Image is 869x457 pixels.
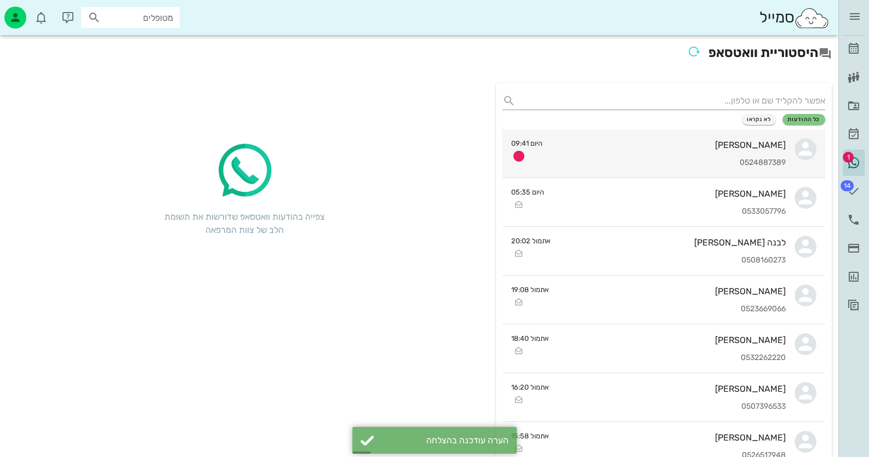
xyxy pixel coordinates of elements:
[794,7,830,29] img: SmileCloud logo
[759,6,830,30] div: סמייל
[559,256,786,265] div: 0508160273
[558,305,786,314] div: 0523669066
[520,92,826,110] input: אפשר להקליד שם או טלפון...
[747,116,771,123] span: לא נקראו
[511,187,544,197] small: היום 05:35
[211,138,277,204] img: whatsapp-icon.2ee8d5f3.png
[162,210,327,237] div: צפייה בהודעות וואטסאפ שדורשות את תשומת הלב של צוות המרפאה
[511,382,549,392] small: אתמול 16:20
[553,188,786,199] div: [PERSON_NAME]
[511,236,551,246] small: אתמול 20:02
[511,333,549,344] small: אתמול 18:40
[558,335,786,345] div: [PERSON_NAME]
[511,431,549,441] small: אתמול 15:58
[559,237,786,248] div: לבנה [PERSON_NAME]
[843,152,854,163] span: תג
[782,114,825,125] button: כל ההודעות
[7,42,832,66] h2: היסטוריית וואטסאפ
[742,114,776,125] button: לא נקראו
[558,286,786,296] div: [PERSON_NAME]
[787,116,820,123] span: כל ההודעות
[551,140,786,150] div: [PERSON_NAME]
[843,150,865,176] a: תג
[553,207,786,216] div: 0533057796
[558,384,786,394] div: [PERSON_NAME]
[558,432,786,443] div: [PERSON_NAME]
[511,138,542,148] small: היום 09:41
[558,353,786,363] div: 0532262220
[558,402,786,412] div: 0507396533
[841,180,854,191] span: תג
[511,284,549,295] small: אתמול 19:08
[551,158,786,168] div: 0524887389
[380,435,508,445] div: הערה עודכנה בהצלחה
[32,9,39,15] span: תג
[843,178,865,204] a: תג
